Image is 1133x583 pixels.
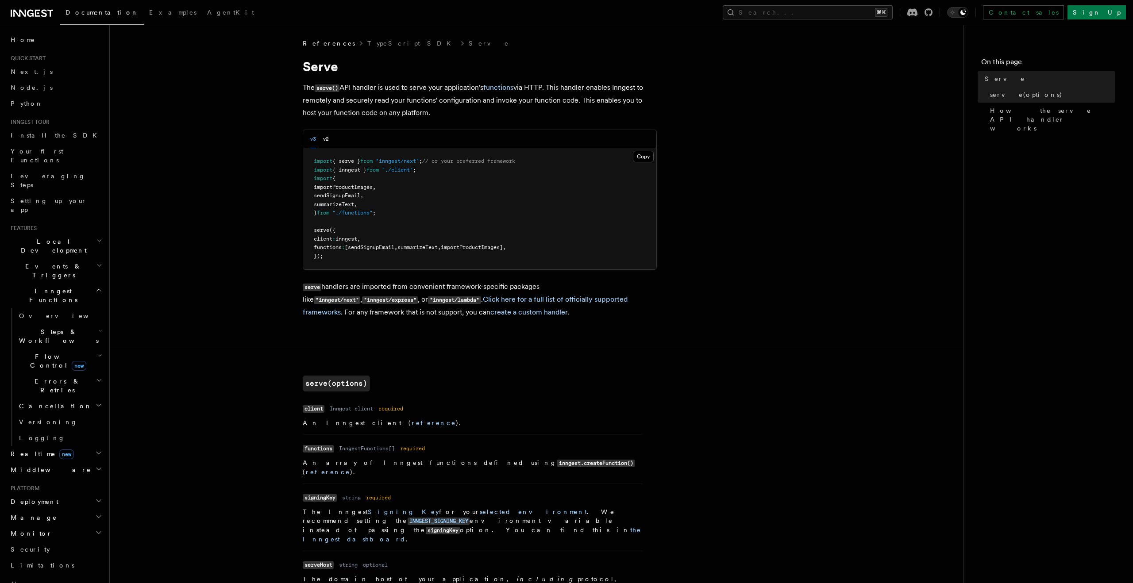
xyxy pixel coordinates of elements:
span: , [354,201,357,207]
span: ({ [329,227,335,233]
span: Platform [7,485,40,492]
span: [sendSignupEmail [345,244,394,250]
a: TypeScript SDK [367,39,456,48]
a: Setting up your app [7,193,104,218]
p: handlers are imported from convenient framework-specific packages like , , or . . For any framewo... [303,280,657,318]
code: serveHost [303,561,334,569]
a: Logging [15,430,104,446]
button: Monitor [7,525,104,541]
span: functions [314,244,342,250]
dd: string [342,494,361,501]
span: , [394,244,397,250]
em: including [517,575,578,583]
span: Realtime [7,449,74,458]
button: Cancellation [15,398,104,414]
button: v3 [310,130,316,148]
a: Leveraging Steps [7,168,104,193]
button: Local Development [7,234,104,258]
span: , [438,244,441,250]
dd: required [400,445,425,452]
button: v2 [323,130,329,148]
span: Errors & Retries [15,377,96,395]
button: Search...⌘K [723,5,893,19]
code: serve(options) [303,376,370,391]
span: summarizeText [314,201,354,207]
span: from [317,210,329,216]
dd: InngestFunctions[] [339,445,395,452]
span: ; [413,167,416,173]
span: Documentation [66,9,139,16]
a: Versioning [15,414,104,430]
span: Quick start [7,55,46,62]
span: Home [11,35,35,44]
span: Versioning [19,418,77,426]
span: summarizeText [397,244,438,250]
span: Steps & Workflows [15,327,99,345]
span: AgentKit [207,9,254,16]
span: }); [314,253,323,259]
span: from [366,167,379,173]
span: Security [11,546,50,553]
span: { [332,175,335,181]
span: References [303,39,355,48]
dd: required [366,494,391,501]
span: Manage [7,513,57,522]
p: An array of Inngest functions defined using ( ). [303,458,643,476]
a: serve(options) [987,87,1115,103]
a: Contact sales [983,5,1064,19]
button: Toggle dark mode [947,7,968,18]
span: Monitor [7,529,52,538]
a: Security [7,541,104,557]
p: The Inngest for your . We recommend setting the environment variable instead of passing the optio... [303,507,643,544]
a: Serve [469,39,509,48]
h4: On this page [981,57,1115,71]
a: create a custom handler [490,308,568,316]
code: inngest.createFunction() [557,460,635,467]
code: INNGEST_SIGNING_KEY [408,518,470,525]
span: , [503,244,506,250]
button: Copy [633,151,654,162]
button: Inngest Functions [7,283,104,308]
a: Limitations [7,557,104,573]
h1: Serve [303,58,657,74]
span: : [332,236,335,242]
span: importProductImages] [441,244,503,250]
span: inngest [335,236,357,242]
span: "./client" [382,167,413,173]
span: Flow Control [15,352,97,370]
button: Deployment [7,494,104,510]
dd: optional [363,561,388,568]
span: Setting up your app [11,197,87,213]
span: Examples [149,9,197,16]
span: client [314,236,332,242]
code: "inngest/next" [314,296,360,304]
span: Local Development [7,237,96,255]
code: signingKey [426,527,460,534]
span: new [59,449,74,459]
code: signingKey [303,494,337,502]
span: How the serve API handler works [990,106,1115,133]
span: Serve [985,74,1025,83]
span: Your first Functions [11,148,63,164]
a: Node.js [7,80,104,96]
span: Overview [19,312,110,319]
span: from [360,158,373,164]
span: { inngest } [332,167,366,173]
a: Documentation [60,3,144,25]
code: client [303,405,324,413]
p: An Inngest client ( ). [303,418,643,427]
span: Inngest Functions [7,287,96,304]
a: Install the SDK [7,127,104,143]
button: Realtimenew [7,446,104,462]
span: , [357,236,360,242]
a: Overview [15,308,104,324]
a: AgentKit [202,3,259,24]
span: Deployment [7,497,58,506]
span: Node.js [11,84,53,91]
span: ; [419,158,422,164]
a: functions [483,83,513,92]
span: , [360,192,363,199]
span: Inngest tour [7,119,50,126]
span: importProductImages [314,184,373,190]
a: Serve [981,71,1115,87]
